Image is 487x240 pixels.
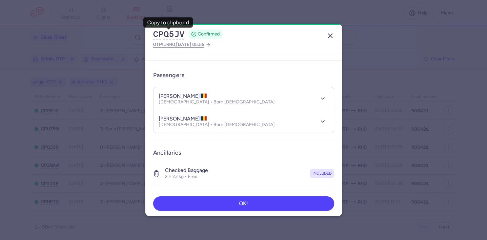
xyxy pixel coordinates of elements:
button: CPQ5JV [153,29,185,39]
span: CONFIRMED [198,31,220,37]
h4: [PERSON_NAME] [159,116,207,122]
h3: Passengers [153,72,185,79]
span: included [313,170,332,177]
span: [DATE] 05:55 [176,42,204,47]
h3: Ancillaries [153,149,334,157]
p: [DEMOGRAPHIC_DATA] • Born [DEMOGRAPHIC_DATA] [159,99,275,105]
h4: Checked baggage [165,167,208,174]
span: OK! [239,201,248,207]
p: 2 × 23 kg • Free [165,174,208,180]
button: OK! [153,196,334,211]
span: OTP [153,42,162,47]
a: OTPtoRHO,[DATE] 05:55 [153,40,211,49]
h4: [PERSON_NAME] [159,93,207,99]
p: [DEMOGRAPHIC_DATA] • Born [DEMOGRAPHIC_DATA] [159,122,275,127]
span: to , [153,40,204,49]
div: Copy to clipboard [147,20,189,26]
span: RHO [166,42,175,47]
